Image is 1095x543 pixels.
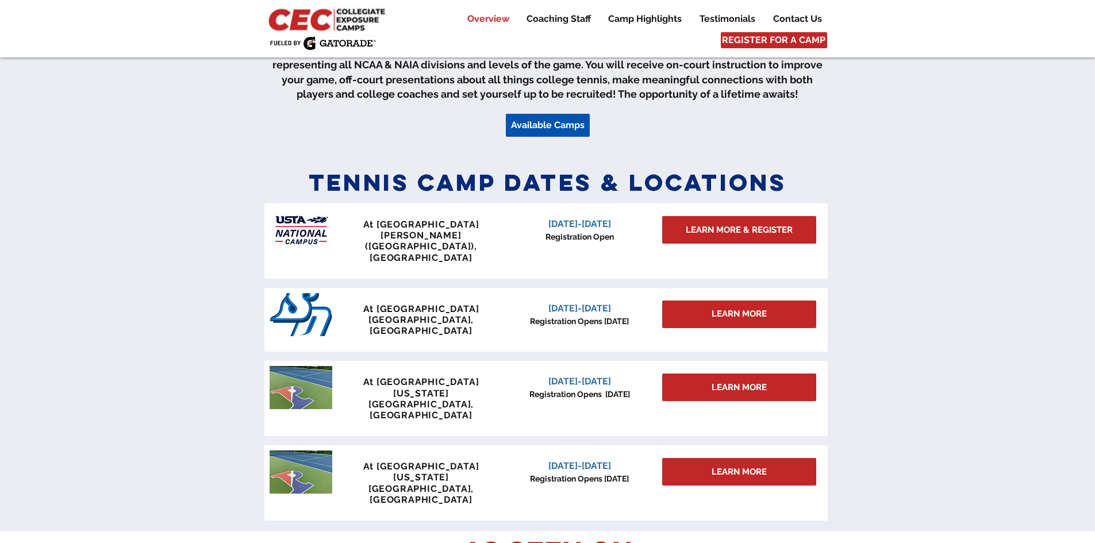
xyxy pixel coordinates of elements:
[722,34,825,47] span: REGISTER FOR A CAMP
[368,483,474,505] span: [GEOGRAPHIC_DATA], [GEOGRAPHIC_DATA]
[686,224,793,236] span: LEARN MORE & REGISTER
[365,230,477,263] span: [PERSON_NAME] ([GEOGRAPHIC_DATA]), [GEOGRAPHIC_DATA]
[462,12,515,26] p: Overview
[764,12,830,26] a: Contact Us
[459,12,517,26] a: Overview
[270,293,332,336] img: San_Diego_Toreros_logo.png
[662,373,816,401] a: LEARN MORE
[270,36,376,50] img: Fueled by Gatorade.png
[530,474,629,483] span: Registration Opens [DATE]
[266,6,390,32] img: CEC Logo Primary_edited.jpg
[602,12,687,26] p: Camp Highlights
[548,218,611,229] span: [DATE]-[DATE]
[363,461,479,483] span: At [GEOGRAPHIC_DATA][US_STATE]
[511,119,585,132] span: Available Camps
[518,12,599,26] a: Coaching Staff
[548,376,611,387] span: [DATE]-[DATE]
[363,303,479,314] span: At [GEOGRAPHIC_DATA]
[548,303,611,314] span: [DATE]-[DATE]
[521,12,597,26] p: Coaching Staff
[691,12,764,26] a: Testimonials
[368,399,474,421] span: [GEOGRAPHIC_DATA], [GEOGRAPHIC_DATA]
[368,314,474,336] span: [GEOGRAPHIC_DATA], [GEOGRAPHIC_DATA]
[712,308,767,320] span: LEARN MORE
[548,460,611,471] span: [DATE]-[DATE]
[363,219,479,230] span: At [GEOGRAPHIC_DATA]
[270,209,332,252] img: USTA Campus image_edited.jpg
[309,168,787,197] span: Tennis Camp Dates & Locations
[270,366,332,409] img: penn tennis courts with logo.jpeg
[600,12,690,26] a: Camp Highlights
[662,301,816,328] div: LEARN MORE
[506,114,590,137] a: Available Camps
[712,466,767,478] span: LEARN MORE
[363,376,479,398] span: At [GEOGRAPHIC_DATA][US_STATE]
[529,390,630,399] span: Registration Opens [DATE]
[545,232,614,241] span: Registration Open
[450,12,830,26] nav: Site
[662,216,816,244] a: LEARN MORE & REGISTER
[271,30,824,100] span: Your pathway starts here at CEC tennis! The premier camps are designed for junior tennis players ...
[270,450,332,494] img: penn tennis courts with logo.jpeg
[712,382,767,394] span: LEARN MORE
[767,12,828,26] p: Contact Us
[530,317,629,326] span: Registration Opens [DATE]
[694,12,761,26] p: Testimonials
[662,458,816,486] a: LEARN MORE
[721,32,827,48] a: REGISTER FOR A CAMP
